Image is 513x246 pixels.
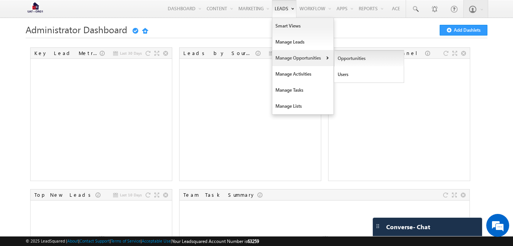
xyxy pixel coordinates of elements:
[79,238,110,243] a: Contact Support
[272,18,333,34] a: Smart Views
[272,98,333,114] a: Manage Lists
[67,238,78,243] a: About
[120,191,142,198] span: Last 10 Days
[26,23,127,36] span: Administrator Dashboard
[334,50,404,66] a: Opportunities
[120,50,142,57] span: Last 30 Days
[272,66,333,82] a: Manage Activities
[26,238,259,245] span: © 2025 LeadSquared | | | | |
[183,50,256,57] div: Leads by Sources
[26,2,45,15] img: Custom Logo
[440,25,487,36] button: Add Dashlets
[172,238,259,244] span: Your Leadsquared Account Number is
[386,223,430,230] span: Converse - Chat
[111,238,141,243] a: Terms of Service
[142,238,171,243] a: Acceptable Use
[34,191,95,198] div: Top New Leads
[248,238,259,244] span: 63259
[375,223,381,229] img: carter-drag
[272,82,333,98] a: Manage Tasks
[183,191,257,198] div: Team Task Summary
[272,50,333,66] a: Manage Opportunities
[272,34,333,50] a: Manage Leads
[34,50,100,57] div: Key Lead Metrics
[334,66,404,83] a: Users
